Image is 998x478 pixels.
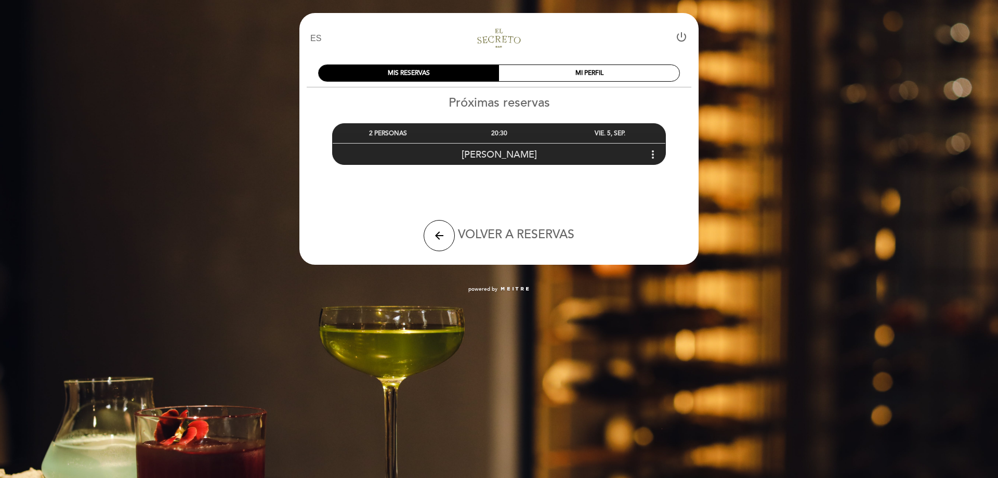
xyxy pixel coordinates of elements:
i: more_vert [647,148,659,161]
i: power_settings_new [675,31,688,43]
i: arrow_back [433,229,445,242]
div: 20:30 [443,124,554,143]
div: MI PERFIL [499,65,679,81]
span: [PERSON_NAME] [462,149,537,160]
div: 2 PERSONAS [333,124,443,143]
span: VOLVER A RESERVAS [458,227,574,242]
a: El secreto [434,24,564,53]
img: MEITRE [500,287,530,292]
button: arrow_back [424,220,455,251]
a: powered by [468,286,530,293]
div: VIE. 5, SEP. [555,124,665,143]
div: MIS RESERVAS [319,65,499,81]
h2: Próximas reservas [299,95,699,110]
span: powered by [468,286,497,293]
button: power_settings_new [675,31,688,47]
